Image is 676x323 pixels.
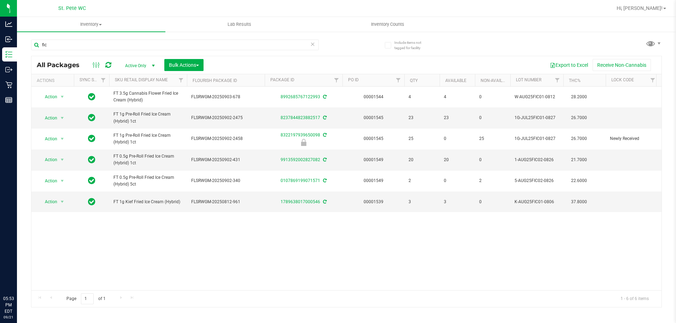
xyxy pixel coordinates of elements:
[568,155,590,165] span: 21.7000
[515,114,559,121] span: 1G-JUL25FIC01-0827
[617,5,663,11] span: Hi, [PERSON_NAME]!
[408,135,435,142] span: 25
[88,113,95,123] span: In Sync
[88,92,95,102] span: In Sync
[364,94,383,99] a: 00001544
[322,199,327,204] span: Sync from Compliance System
[394,40,430,51] span: Include items not tagged for facility
[17,17,165,32] a: Inventory
[479,177,506,184] span: 2
[39,134,58,144] span: Action
[88,134,95,143] span: In Sync
[408,177,435,184] span: 2
[175,74,187,86] a: Filter
[408,114,435,121] span: 23
[408,199,435,205] span: 3
[39,155,58,165] span: Action
[408,157,435,163] span: 20
[80,77,107,82] a: Sync Status
[39,92,58,102] span: Action
[37,61,87,69] span: All Packages
[39,176,58,186] span: Action
[5,96,12,104] inline-svg: Reports
[445,78,466,83] a: Available
[98,74,109,86] a: Filter
[115,77,168,82] a: Sku Retail Display Name
[281,115,320,120] a: 8237844823882517
[5,81,12,88] inline-svg: Retail
[60,293,111,304] span: Page of 1
[88,176,95,186] span: In Sync
[58,155,67,165] span: select
[81,293,94,304] input: 1
[322,115,327,120] span: Sync from Compliance System
[364,199,383,204] a: 00001539
[281,157,320,162] a: 9913592002827082
[568,197,590,207] span: 37.8000
[191,157,260,163] span: FLSRWGM-20250902-431
[39,197,58,207] span: Action
[516,77,541,82] a: Lot Number
[58,5,86,11] span: St. Pete WC
[88,155,95,165] span: In Sync
[218,21,261,28] span: Lab Results
[444,114,471,121] span: 23
[568,134,590,144] span: 26.7000
[88,197,95,207] span: In Sync
[331,74,342,86] a: Filter
[7,266,28,288] iframe: Resource center
[364,178,383,183] a: 00001549
[568,113,590,123] span: 26.7000
[593,59,651,71] button: Receive Non-Cannabis
[113,174,183,188] span: FT 0.5g Pre-Roll Fried Ice Cream (Hybrid) 5ct
[322,94,327,99] span: Sync from Compliance System
[515,94,559,100] span: W-AUG25FIC01-0812
[610,135,654,142] span: Newly Received
[479,157,506,163] span: 0
[264,139,343,146] div: Newly Received
[191,135,260,142] span: FLSRWGM-20250902-2458
[515,199,559,205] span: K-AUG25FIC01-0806
[165,17,314,32] a: Lab Results
[444,199,471,205] span: 3
[364,136,383,141] a: 00001545
[313,17,462,32] a: Inventory Counts
[113,199,183,205] span: FT 1g Kief Fried Ice Cream (Hybrid)
[281,178,320,183] a: 0107869199071571
[17,21,165,28] span: Inventory
[615,293,654,304] span: 1 - 6 of 6 items
[479,199,506,205] span: 0
[5,20,12,28] inline-svg: Analytics
[191,199,260,205] span: FLSRWGM-20250812-961
[361,21,414,28] span: Inventory Counts
[191,177,260,184] span: FLSRWGM-20250902-340
[310,40,315,49] span: Clear
[611,77,634,82] a: Lock Code
[113,153,183,166] span: FT 0.5g Pre-Roll Fried Ice Cream (Hybrid) 1ct
[58,197,67,207] span: select
[410,78,418,83] a: Qty
[515,177,559,184] span: 5-AUG25FIC02-0826
[515,135,559,142] span: 1G-JUL25FIC01-0827
[281,199,320,204] a: 1789638017000546
[3,315,14,320] p: 09/21
[191,114,260,121] span: FLSRWGM-20250902-2475
[113,90,183,104] span: FT 3.5g Cannabis Flower Fried Ice Cream (Hybrid)
[5,36,12,43] inline-svg: Inbound
[58,176,67,186] span: select
[364,157,383,162] a: 00001549
[113,111,183,124] span: FT 1g Pre-Roll Fried Ice Cream (Hybrid) 1ct
[479,114,506,121] span: 0
[568,176,590,186] span: 22.6000
[569,78,581,83] a: THC%
[322,133,327,137] span: Sync from Compliance System
[408,94,435,100] span: 4
[552,74,563,86] a: Filter
[270,77,294,82] a: Package ID
[31,40,319,50] input: Search Package ID, Item Name, SKU, Lot or Part Number...
[444,135,471,142] span: 0
[479,94,506,100] span: 0
[647,74,659,86] a: Filter
[191,94,260,100] span: FLSRWGM-20250903-678
[193,78,237,83] a: Flourish Package ID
